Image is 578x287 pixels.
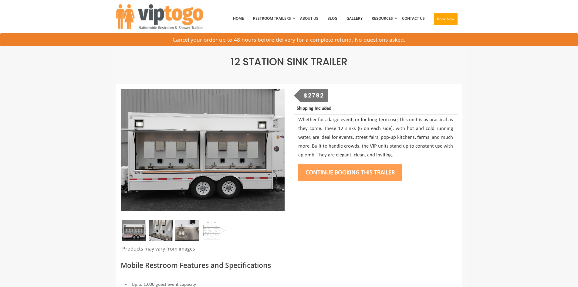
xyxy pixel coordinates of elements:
button: Continue Booking this trailer [298,164,402,181]
div: Products may vary from images [121,245,285,256]
img: VIPTOGO [116,4,203,29]
span: 12 Station Sink Trailer [231,55,347,69]
a: About Us [296,3,323,34]
img: Sink Trailer Layout [202,220,226,241]
a: Resources [367,3,397,34]
a: Contact Us [397,3,429,34]
img: portable sink trailer [149,220,173,241]
div: $2792 [300,89,328,102]
img: Portable Sink Trailer [121,89,285,211]
a: Book Now [429,3,462,38]
p: Shipping Included [297,104,457,113]
img: Portable Sink Trailer [122,220,146,241]
a: Blog [323,3,342,34]
a: Restroom Trailers [248,3,296,34]
h3: Mobile Restroom Features and Specifications [121,261,458,269]
a: Gallery [342,3,367,34]
a: Home [228,3,248,34]
img: portable sink [175,220,199,241]
a: Continue Booking this trailer [298,169,402,176]
button: Book Now [434,13,458,25]
p: Whether for a large event, or for long term use, this unit is as practical as they come. These 12... [298,116,453,160]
